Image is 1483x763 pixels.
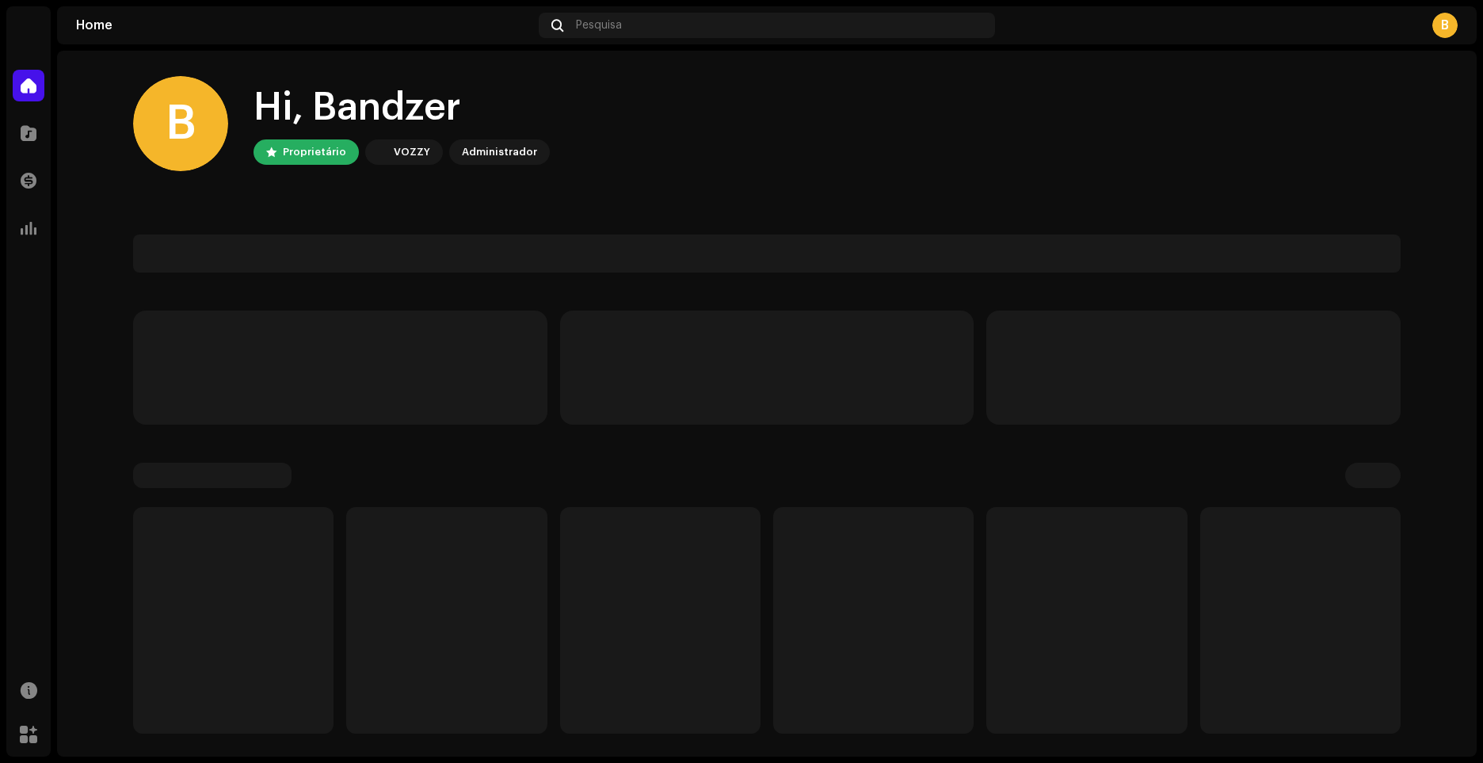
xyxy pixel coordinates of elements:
[1432,13,1458,38] div: B
[576,19,622,32] span: Pesquisa
[133,76,228,171] div: B
[394,143,430,162] div: VOZZY
[462,143,537,162] div: Administrador
[283,143,346,162] div: Proprietário
[368,143,387,162] img: 1cf725b2-75a2-44e7-8fdf-5f1256b3d403
[76,19,532,32] div: Home
[254,82,550,133] div: Hi, Bandzer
